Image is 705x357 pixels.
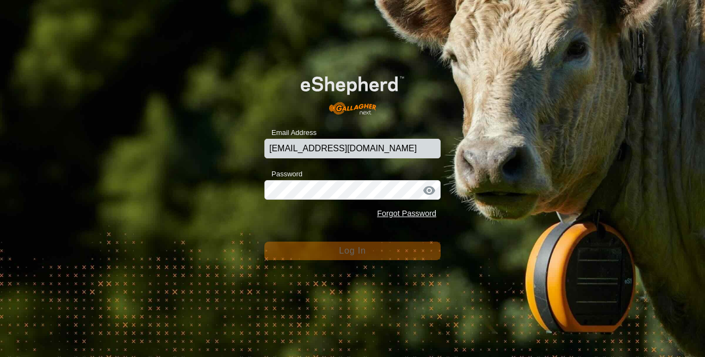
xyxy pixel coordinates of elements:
label: Password [264,169,302,180]
button: Log In [264,242,441,260]
img: E-shepherd Logo [282,61,423,121]
input: Email Address [264,139,441,158]
a: Forgot Password [377,209,436,218]
label: Email Address [264,127,317,138]
span: Log In [339,246,366,255]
